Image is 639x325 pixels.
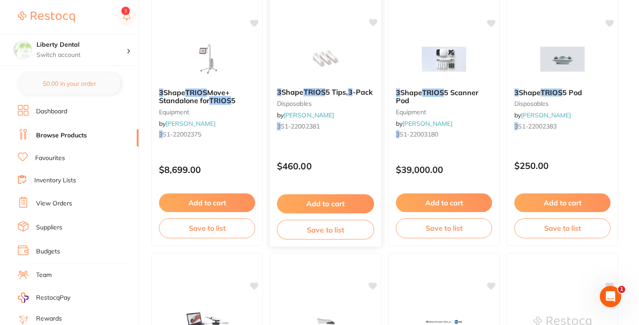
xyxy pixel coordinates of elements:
[400,88,422,97] span: Shape
[396,88,400,97] em: 3
[36,199,72,208] a: View Orders
[163,88,185,97] span: Shape
[159,130,163,138] em: 3
[178,37,236,81] img: 3Shape TRIOS Move+ Standalone for TRIOS 5
[514,218,611,238] button: Save to list
[34,176,76,185] a: Inventory Lists
[514,111,571,119] span: by
[304,88,326,96] em: TRIOS
[415,37,473,81] img: 3Shape TRIOS 5 Scanner Pod
[533,37,591,81] img: 3Shape TRIOS 5 Pod
[18,293,28,303] img: RestocqPay
[14,41,32,59] img: Liberty Dental
[277,194,374,213] button: Add to cart
[399,130,438,138] span: S1-22003180
[18,7,75,27] a: Restocq Logo
[396,165,492,175] p: $39,000.00
[185,88,207,97] em: TRIOS
[166,120,216,128] a: [PERSON_NAME]
[36,131,87,140] a: Browse Products
[159,108,255,116] small: equipment
[18,73,121,94] button: $0.00 in your order
[209,96,231,105] em: TRIOS
[18,12,75,22] img: Restocq Logo
[618,286,625,293] span: 1
[396,218,492,238] button: Save to list
[422,88,444,97] em: TRIOS
[277,100,374,107] small: disposables
[36,293,70,302] span: RestocqPay
[36,271,52,280] a: Team
[36,223,62,232] a: Suppliers
[37,40,126,49] h4: Liberty Dental
[514,88,519,97] em: 3
[277,161,374,171] p: $460.00
[37,51,126,60] p: Switch account
[277,88,281,96] em: 3
[518,122,557,130] span: S1-22002383
[18,293,70,303] a: RestocqPay
[353,88,373,96] span: -Pack
[36,107,67,116] a: Dashboard
[281,88,303,96] span: Shape
[396,88,478,105] span: 5 Scanner Pod
[514,88,611,96] b: 3Shape TRIOS 5 Pod
[159,88,255,105] b: 3Shape TRIOS Move+ Standalone for TRIOS 5
[36,314,62,323] a: Rewards
[36,247,60,256] a: Budgets
[348,88,353,96] em: 3
[600,286,621,307] iframe: Intercom live chat
[296,36,354,81] img: 3Shape TRIOS 5 Tips, 3-Pack
[396,130,399,138] em: 3
[159,165,255,175] p: $8,699.00
[519,88,541,97] span: Shape
[163,130,201,138] span: S1-22002375
[541,88,562,97] em: TRIOS
[396,120,452,128] span: by
[159,120,216,128] span: by
[281,122,320,130] span: S1-22002381
[562,88,582,97] span: 5 Pod
[284,111,334,119] a: [PERSON_NAME]
[159,88,230,105] span: Move+ Standalone for
[514,100,611,107] small: disposables
[403,120,452,128] a: [PERSON_NAME]
[514,122,518,130] em: 3
[277,220,374,240] button: Save to list
[231,96,236,105] span: 5
[396,108,492,116] small: equipment
[396,193,492,212] button: Add to cart
[514,193,611,212] button: Add to cart
[35,154,65,163] a: Favourites
[521,111,571,119] a: [PERSON_NAME]
[277,88,374,96] b: 3Shape TRIOS 5 Tips, 3-Pack
[159,88,163,97] em: 3
[277,122,281,130] em: 3
[159,193,255,212] button: Add to cart
[326,88,348,96] span: 5 Tips,
[277,111,334,119] span: by
[159,218,255,238] button: Save to list
[514,160,611,171] p: $250.00
[396,88,492,105] b: 3Shape TRIOS 5 Scanner Pod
